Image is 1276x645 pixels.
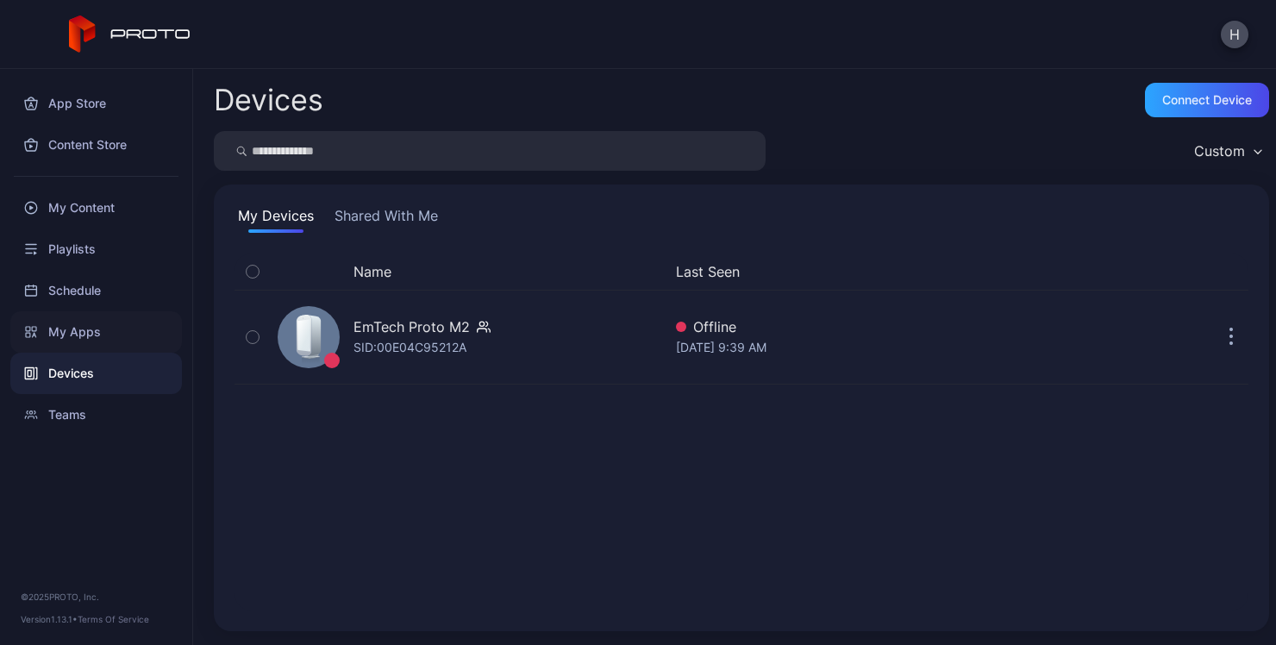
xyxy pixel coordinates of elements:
[21,614,78,624] span: Version 1.13.1 •
[676,261,1024,282] button: Last Seen
[353,316,470,337] div: EmTech Proto M2
[78,614,149,624] a: Terms Of Service
[10,187,182,229] a: My Content
[353,261,391,282] button: Name
[1162,93,1252,107] div: Connect device
[214,85,323,116] h2: Devices
[10,270,182,311] a: Schedule
[21,590,172,604] div: © 2025 PROTO, Inc.
[1194,142,1245,160] div: Custom
[10,124,182,166] a: Content Store
[331,205,441,233] button: Shared With Me
[10,311,182,353] a: My Apps
[676,316,1031,337] div: Offline
[1145,83,1269,117] button: Connect device
[1214,261,1248,282] div: Options
[1038,261,1193,282] div: Update Device
[353,337,466,358] div: SID: 00E04C95212A
[235,205,317,233] button: My Devices
[10,394,182,435] a: Teams
[10,229,182,270] a: Playlists
[10,353,182,394] a: Devices
[1221,21,1248,48] button: H
[10,83,182,124] a: App Store
[676,337,1031,358] div: [DATE] 9:39 AM
[1185,131,1269,171] button: Custom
